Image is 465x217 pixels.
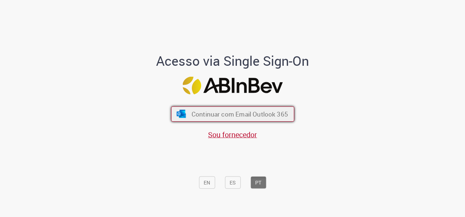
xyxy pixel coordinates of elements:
button: EN [199,176,215,189]
a: Sou fornecedor [208,129,257,139]
span: Continuar com Email Outlook 365 [191,110,288,118]
img: Logo ABInBev [182,77,283,95]
button: PT [250,176,266,189]
img: ícone Azure/Microsoft 360 [176,110,186,118]
button: ES [225,176,241,189]
button: ícone Azure/Microsoft 360 Continuar com Email Outlook 365 [171,106,294,122]
h1: Acesso via Single Sign-On [131,53,334,68]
